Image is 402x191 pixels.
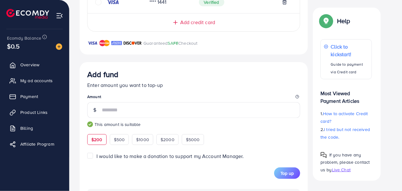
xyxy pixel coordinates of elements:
[96,153,244,160] span: I would like to make a donation to support my Account Manager.
[375,162,397,186] iframe: Chat
[136,136,149,143] span: $1000
[320,152,370,173] span: If you have any problem, please contact us by
[56,43,62,50] img: image
[168,40,179,46] span: SAFE
[280,170,294,176] span: Top up
[332,166,351,173] span: Live Chat
[5,74,64,87] a: My ad accounts
[87,121,300,128] small: This amount is suitable
[123,39,142,47] img: brand
[320,126,372,141] p: 2.
[320,110,368,124] span: How to activate Credit card?
[186,136,200,143] span: $5000
[20,62,39,68] span: Overview
[320,110,372,125] p: 1.
[87,94,300,102] legend: Amount
[7,42,20,51] span: $0.5
[7,35,41,41] span: Ecomdy Balance
[320,152,327,158] img: Popup guide
[20,93,38,100] span: Payment
[87,39,98,47] img: brand
[99,39,110,47] img: brand
[337,17,350,25] p: Help
[320,15,332,27] img: Popup guide
[143,39,198,47] p: Guaranteed Checkout
[320,126,370,140] span: I tried but not received the code.
[20,125,33,131] span: Billing
[5,106,64,119] a: Product Links
[5,138,64,150] a: Affiliate Program
[114,136,125,143] span: $500
[111,39,122,47] img: brand
[87,81,300,89] p: Enter amount you want to top-up
[274,168,300,179] button: Top up
[20,77,53,84] span: My ad accounts
[91,136,102,143] span: $200
[180,19,215,26] span: Add credit card
[5,122,64,135] a: Billing
[20,109,48,115] span: Product Links
[331,61,368,76] p: Guide to payment via Credit card
[6,9,49,19] img: logo
[56,12,63,19] img: menu
[331,43,368,58] p: Click to kickstart!
[87,122,93,127] img: guide
[5,58,64,71] a: Overview
[5,90,64,103] a: Payment
[87,70,118,79] h3: Add fund
[20,141,54,147] span: Affiliate Program
[161,136,175,143] span: $2000
[320,84,372,105] p: Most Viewed Payment Articles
